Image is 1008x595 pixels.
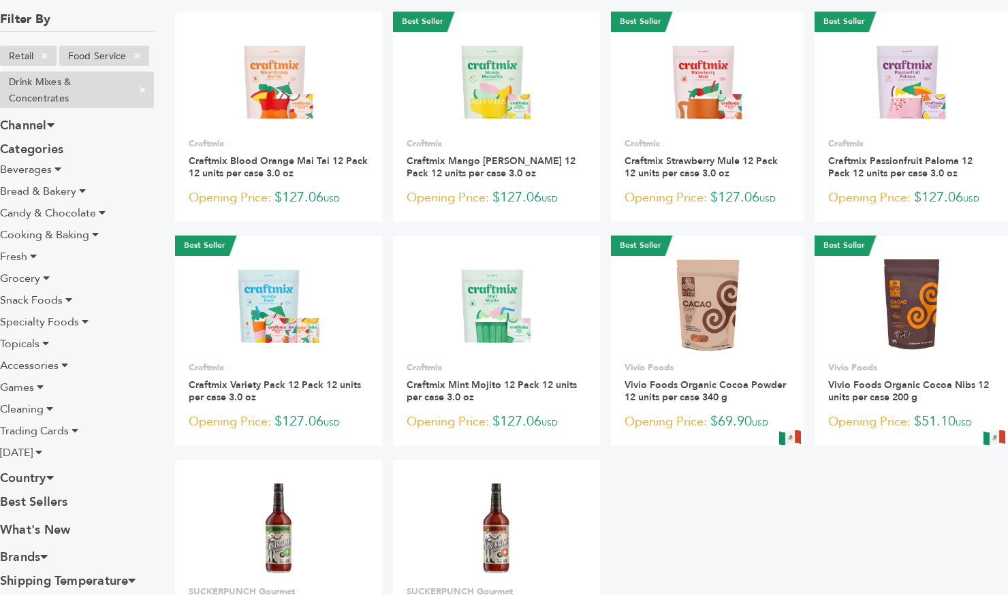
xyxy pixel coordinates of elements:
span: Opening Price: [407,413,489,431]
a: Vivio Foods Organic Cocoa Powder 12 units per case 340 g [625,379,786,404]
a: Craftmix Passionfruit Paloma 12 Pack 12 units per case 3.0 oz [828,155,973,180]
span: Opening Price: [625,189,707,207]
p: $127.06 [407,412,586,432]
img: Vivio Foods Organic Cocoa Powder 12 units per case 340 g [658,255,757,353]
a: Vivio Foods Organic Cocoa Nibs 12 units per case 200 g [828,379,989,404]
p: Vivio Foods [625,361,791,374]
img: Craftmix Strawberry Mule 12 Pack 12 units per case 3.0 oz [658,31,757,129]
a: Craftmix Variety Pack 12 Pack 12 units per case 3.0 oz [189,379,361,404]
p: $127.06 [407,188,586,208]
img: Craftmix Variety Pack 12 Pack 12 units per case 3.0 oz [230,255,328,353]
p: Vivio Foods [828,361,994,374]
span: × [131,82,154,98]
img: Craftmix Passionfruit Paloma 12 Pack 12 units per case 3.0 oz [862,31,961,129]
span: USD [541,193,558,204]
span: Opening Price: [189,189,271,207]
p: $127.06 [189,188,368,208]
span: × [126,48,148,64]
span: USD [324,193,340,204]
span: × [33,48,56,64]
p: Craftmix [189,138,368,150]
p: Craftmix [828,138,994,150]
img: SuckerPunch, Bloody Mary Mix - Original 6 units per case 32.0 fl [242,479,316,577]
p: $127.06 [189,412,368,432]
p: $127.06 [625,188,791,208]
p: Craftmix [407,138,586,150]
span: USD [963,193,979,204]
p: $69.90 [625,412,791,432]
p: $51.10 [828,412,994,432]
span: USD [541,417,558,428]
p: Craftmix [625,138,791,150]
li: Food Service [59,46,149,66]
a: Craftmix Strawberry Mule 12 Pack 12 units per case 3.0 oz [625,155,778,180]
a: Craftmix Blood Orange Mai Tai 12 Pack 12 units per case 3.0 oz [189,155,368,180]
span: Opening Price: [625,413,707,431]
img: Vivio Foods Organic Cocoa Nibs 12 units per case 200 g [862,255,961,353]
img: Craftmix Mint Mojito 12 Pack 12 units per case 3.0 oz [447,255,546,353]
p: $127.06 [828,188,994,208]
span: USD [759,193,776,204]
span: Opening Price: [407,189,489,207]
img: Craftmix Mango Margarita 12 Pack 12 units per case 3.0 oz [447,31,546,129]
p: Craftmix [189,361,368,374]
img: Craftmix Blood Orange Mai Tai 12 Pack 12 units per case 3.0 oz [230,31,328,129]
a: Craftmix Mango [PERSON_NAME] 12 Pack 12 units per case 3.0 oz [407,155,576,180]
img: SuckerPunch, Bloody Mary Mix - Spicy 6 units per case 32.0 fl [459,479,533,577]
span: USD [324,417,340,428]
span: Opening Price: [189,413,271,431]
span: Opening Price: [828,189,911,207]
span: USD [956,417,972,428]
span: Opening Price: [828,413,911,431]
p: Craftmix [407,361,586,374]
span: USD [752,417,768,428]
a: Craftmix Mint Mojito 12 Pack 12 units per case 3.0 oz [407,379,577,404]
